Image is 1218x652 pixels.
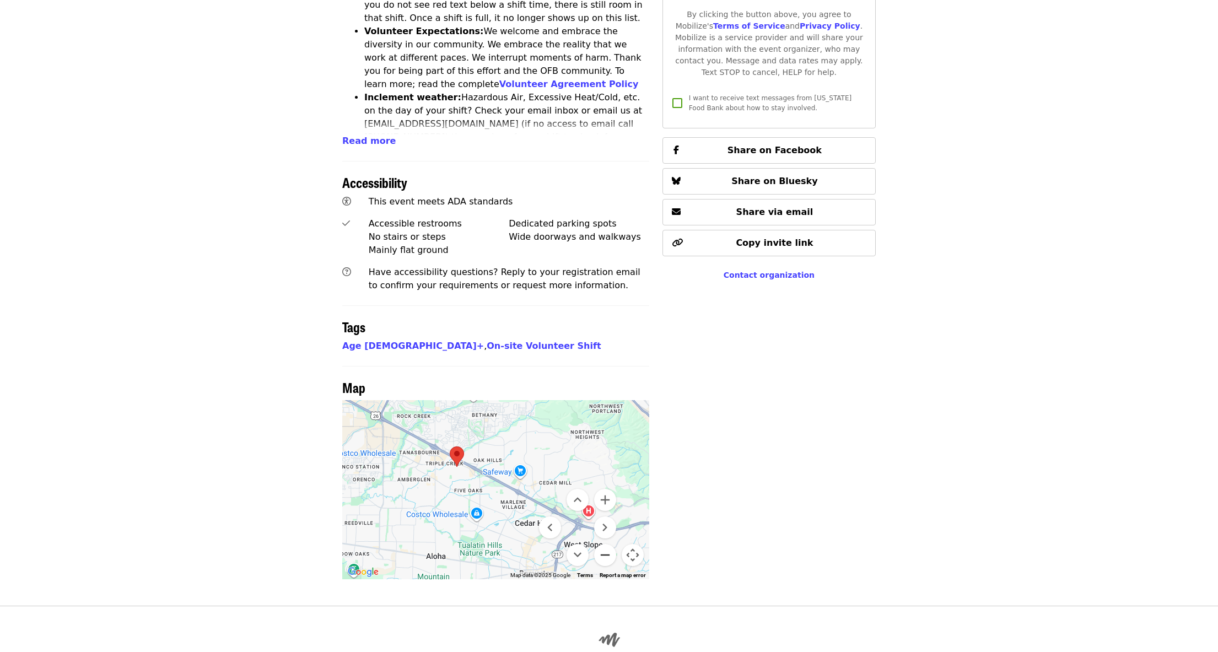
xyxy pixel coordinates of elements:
img: Google [345,565,381,579]
strong: Volunteer Expectations: [364,26,484,36]
i: universal-access icon [342,196,351,207]
span: This event meets ADA standards [369,196,513,207]
button: Share on Facebook [662,137,876,164]
button: Move left [539,516,561,538]
button: Zoom in [594,489,616,511]
a: On-site Volunteer Shift [487,341,601,351]
span: Share on Bluesky [731,176,818,186]
a: Contact organization [724,271,815,279]
span: , [342,341,487,351]
button: Share via email [662,199,876,225]
button: Move down [567,544,589,566]
button: Copy invite link [662,230,876,256]
span: I want to receive text messages from [US_STATE] Food Bank about how to stay involved. [689,94,851,112]
span: Copy invite link [736,238,813,248]
button: Share on Bluesky [662,168,876,195]
span: Read more [342,136,396,146]
a: Open this area in Google Maps (opens a new window) [345,565,381,579]
div: Dedicated parking spots [509,217,649,230]
a: Age [DEMOGRAPHIC_DATA]+ [342,341,484,351]
div: No stairs or steps [369,230,509,244]
button: Read more [342,134,396,148]
i: check icon [342,218,350,229]
button: Zoom out [594,544,616,566]
span: Map [342,378,365,397]
a: Terms (opens in new tab) [577,572,593,578]
a: Terms of Service [713,21,785,30]
div: Wide doorways and walkways [509,230,649,244]
li: We welcome and embrace the diversity in our community. We embrace the reality that we work at dif... [364,25,649,91]
div: Accessible restrooms [369,217,509,230]
div: Mainly flat ground [369,244,509,257]
span: Share on Facebook [727,145,822,155]
a: Privacy Policy [800,21,860,30]
strong: Inclement weather: [364,92,461,103]
span: Tags [342,317,365,336]
button: Map camera controls [622,544,644,566]
span: Share via email [736,207,813,217]
a: Volunteer Agreement Policy [499,79,639,89]
span: Have accessibility questions? Reply to your registration email to confirm your requirements or re... [369,267,640,290]
button: Move up [567,489,589,511]
span: Map data ©2025 Google [510,572,570,578]
a: Report a map error [600,572,646,578]
button: Move right [594,516,616,538]
i: question-circle icon [342,267,351,277]
div: By clicking the button above, you agree to Mobilize's and . Mobilize is a service provider and wi... [672,9,866,78]
span: Accessibility [342,173,407,192]
li: Hazardous Air, Excessive Heat/Cold, etc. on the day of your shift? Check your email inbox or emai... [364,91,649,157]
